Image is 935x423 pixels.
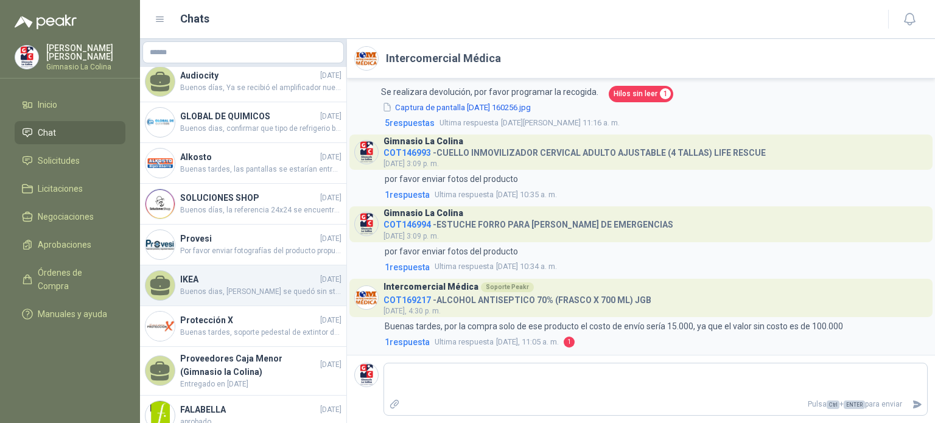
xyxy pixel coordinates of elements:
[435,336,494,348] span: Ultima respuesta
[383,220,431,229] span: COT146994
[382,116,928,130] a: 5respuestasUltima respuesta[DATE][PERSON_NAME] 11:16 a. m.
[140,225,346,265] a: Company LogoProvesi[DATE]Por favor enviar fotografías del producto propuesto.
[827,400,839,409] span: Ctrl
[180,110,318,123] h4: GLOBAL DE QUIMICOS
[385,260,430,274] span: 1 respuesta
[355,363,378,386] img: Company Logo
[180,69,318,82] h4: Audiocity
[15,302,125,326] a: Manuales y ayuda
[180,205,341,216] span: Buenos días, la referencia 24x24 se encuentra agotada, tenemos referencia 20x20, solo [MEDICAL_DA...
[320,233,341,245] span: [DATE]
[614,88,657,100] span: Hilos sin leer
[481,282,534,292] div: Soporte Peakr
[320,152,341,163] span: [DATE]
[385,335,430,349] span: 1 respuesta
[383,148,431,158] span: COT146993
[384,394,405,415] label: Adjuntar archivos
[355,212,378,236] img: Company Logo
[180,403,318,416] h4: FALABELLA
[383,217,673,228] h4: - ESTUCHE FORRO PARA [PERSON_NAME] DE EMERGENCIAS
[180,191,318,205] h4: SOLUCIONES SHOP
[435,336,559,348] span: [DATE], 11:05 a. m.
[320,315,341,326] span: [DATE]
[38,307,107,321] span: Manuales y ayuda
[383,210,463,217] h3: Gimnasio La Colina
[844,400,865,409] span: ENTER
[383,284,478,290] h3: Intercomercial Médica
[180,245,341,257] span: Por favor enviar fotografías del producto propuesto.
[382,188,928,201] a: 1respuestaUltima respuesta[DATE] 10:35 a. m.
[383,295,431,305] span: COT169217
[385,116,435,130] span: 5 respuesta s
[907,394,927,415] button: Enviar
[383,307,441,315] span: [DATE], 4:30 p. m.
[320,274,341,285] span: [DATE]
[382,335,928,349] a: 1respuestaUltima respuesta[DATE], 11:05 a. m.1
[383,138,463,145] h3: Gimnasio La Colina
[435,260,494,273] span: Ultima respuesta
[38,154,80,167] span: Solicitudes
[15,93,125,116] a: Inicio
[320,70,341,82] span: [DATE]
[38,126,56,139] span: Chat
[15,177,125,200] a: Licitaciones
[180,352,318,379] h4: Proveedores Caja Menor (Gimnasio la Colina)
[140,306,346,347] a: Company LogoProtección X[DATE]Buenas tardes, soporte pedestal de extintor de 05 lb no existe debi...
[145,230,175,259] img: Company Logo
[355,141,378,164] img: Company Logo
[15,149,125,172] a: Solicitudes
[381,101,532,114] button: Captura de pantalla [DATE] 160256.jpg
[320,192,341,204] span: [DATE]
[383,145,766,156] h4: - CUELLO INMOVILIZADOR CERVICAL ADULTO AJUSTABLE (4 TALLAS) LIFE RESCUE
[38,238,91,251] span: Aprobaciones
[355,286,378,309] img: Company Logo
[38,98,57,111] span: Inicio
[180,164,341,175] span: Buenas tardes, las pantallas se estarían entregando entre [DATE] y el [DATE], de [PERSON_NAME] no...
[435,189,494,201] span: Ultima respuesta
[15,121,125,144] a: Chat
[355,47,378,70] img: Company Logo
[180,327,341,338] span: Buenas tardes, soporte pedestal de extintor de 05 lb no existe debido a su tamaño
[660,88,671,99] span: 1
[405,394,908,415] p: Pulsa + para enviar
[140,143,346,184] a: Company LogoAlkosto[DATE]Buenas tardes, las pantallas se estarían entregando entre [DATE] y el [D...
[180,82,341,94] span: Buenos días, Ya se recibió el amplificador nuevo, por favor programar la recolección del anterior
[140,102,346,143] a: Company LogoGLOBAL DE QUIMICOS[DATE]Buenos dias, confirmar que tipo de refrigerio buscan? fecha? ...
[145,189,175,218] img: Company Logo
[140,184,346,225] a: Company LogoSOLUCIONES SHOP[DATE]Buenos días, la referencia 24x24 se encuentra agotada, tenemos r...
[180,150,318,164] h4: Alkosto
[140,61,346,102] a: Audiocity[DATE]Buenos días, Ya se recibió el amplificador nuevo, por favor programar la recolecci...
[15,233,125,256] a: Aprobaciones
[383,159,439,168] span: [DATE] 3:09 p. m.
[439,117,620,129] span: [DATE][PERSON_NAME] 11:16 a. m.
[609,86,673,102] a: Hilos sin leer1
[180,286,341,298] span: Buenos dias, [PERSON_NAME] se quedó sin stock de la mesa blanca que se había cotizado, les compar...
[15,261,125,298] a: Órdenes de Compra
[140,265,346,306] a: IKEA[DATE]Buenos dias, [PERSON_NAME] se quedó sin stock de la mesa blanca que se había cotizado, ...
[180,10,209,27] h1: Chats
[564,337,575,348] span: 1
[145,149,175,178] img: Company Logo
[385,172,518,186] p: por favor enviar fotos del producto
[385,245,518,258] p: por favor enviar fotos del producto
[320,111,341,122] span: [DATE]
[320,404,341,416] span: [DATE]
[46,44,125,61] p: [PERSON_NAME] [PERSON_NAME]
[385,188,430,201] span: 1 respuesta
[180,313,318,327] h4: Protección X
[145,108,175,137] img: Company Logo
[386,50,501,67] h2: Intercomercial Médica
[320,359,341,371] span: [DATE]
[383,292,651,304] h4: - ALCOHOL ANTISEPTICO 70% (FRASCO X 700 ML) JGB
[180,123,341,135] span: Buenos dias, confirmar que tipo de refrigerio buscan? fecha? y presupuesto?
[38,210,94,223] span: Negociaciones
[38,182,83,195] span: Licitaciones
[385,320,843,333] p: Buenas tardes, por la compra solo de ese producto el costo de envío sería 15.000, ya que el valor...
[439,117,499,129] span: Ultima respuesta
[435,260,557,273] span: [DATE] 10:34 a. m.
[382,260,928,274] a: 1respuestaUltima respuesta[DATE] 10:34 a. m.
[38,266,114,293] span: Órdenes de Compra
[15,205,125,228] a: Negociaciones
[46,63,125,71] p: Gimnasio La Colina
[435,189,557,201] span: [DATE] 10:35 a. m.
